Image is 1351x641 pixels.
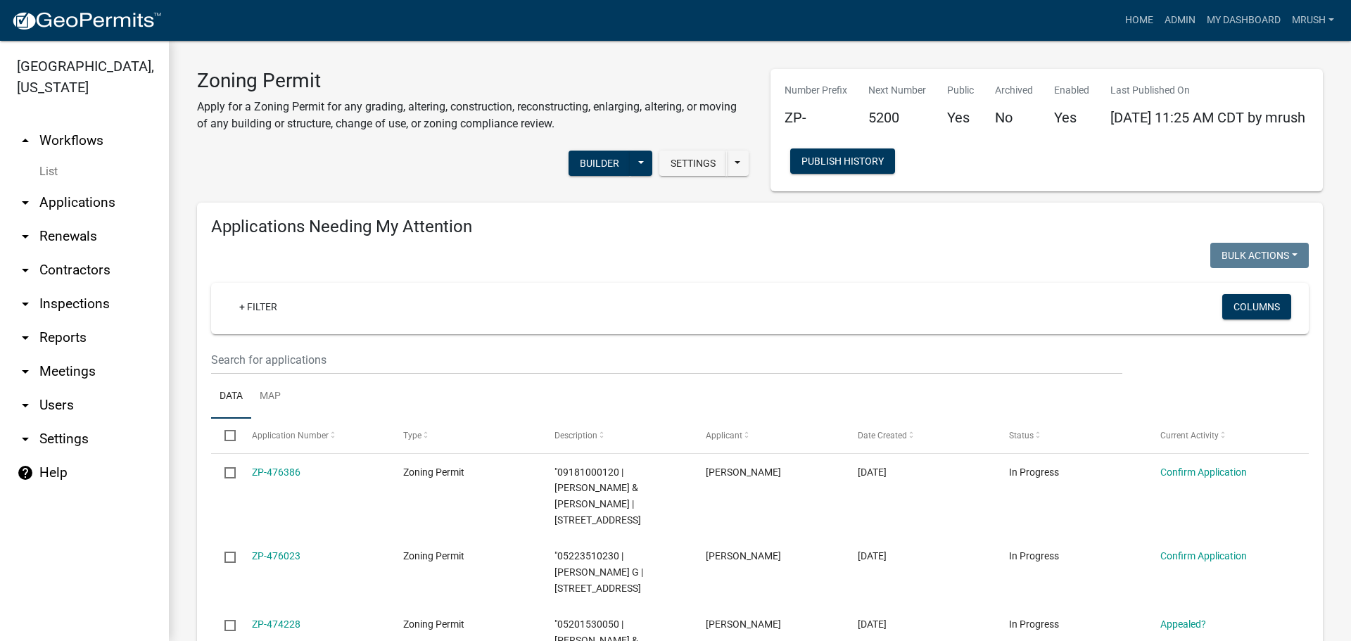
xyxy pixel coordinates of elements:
[947,109,974,126] h5: Yes
[706,550,781,561] span: Toshio Holmes
[996,419,1147,452] datatable-header-cell: Status
[252,467,300,478] a: ZP-476386
[211,374,251,419] a: Data
[403,618,464,630] span: Zoning Permit
[17,363,34,380] i: arrow_drop_down
[706,618,781,630] span: Stephen Vize
[211,419,238,452] datatable-header-cell: Select
[17,228,34,245] i: arrow_drop_down
[1286,7,1340,34] a: MRush
[1160,618,1206,630] a: Appealed?
[947,83,974,98] p: Public
[844,419,995,452] datatable-header-cell: Date Created
[251,374,289,419] a: Map
[1160,550,1247,561] a: Confirm Application
[1009,431,1034,440] span: Status
[1110,83,1305,98] p: Last Published On
[1210,243,1309,268] button: Bulk Actions
[252,550,300,561] a: ZP-476023
[569,151,630,176] button: Builder
[858,618,887,630] span: 09/05/2025
[1110,109,1305,126] span: [DATE] 11:25 AM CDT by mrush
[197,99,749,132] p: Apply for a Zoning Permit for any grading, altering, construction, reconstructing, enlarging, alt...
[17,132,34,149] i: arrow_drop_up
[858,550,887,561] span: 09/09/2025
[554,431,597,440] span: Description
[1054,109,1089,126] h5: Yes
[1222,294,1291,319] button: Columns
[554,550,643,594] span: "05223510230 | BUTLER JUDITH G | 4194 S SHORE DR
[403,550,464,561] span: Zoning Permit
[238,419,389,452] datatable-header-cell: Application Number
[1120,7,1159,34] a: Home
[252,431,329,440] span: Application Number
[252,618,300,630] a: ZP-474228
[228,294,288,319] a: + Filter
[554,467,641,526] span: "09181000120 | SCHUTTER THOMAS J & MICHELLE M | 1055 200TH ST
[995,109,1033,126] h5: No
[17,194,34,211] i: arrow_drop_down
[1009,467,1059,478] span: In Progress
[785,83,847,98] p: Number Prefix
[1009,550,1059,561] span: In Progress
[17,296,34,312] i: arrow_drop_down
[706,431,742,440] span: Applicant
[390,419,541,452] datatable-header-cell: Type
[1009,618,1059,630] span: In Progress
[541,419,692,452] datatable-header-cell: Description
[1201,7,1286,34] a: My Dashboard
[858,467,887,478] span: 09/10/2025
[197,69,749,93] h3: Zoning Permit
[858,431,907,440] span: Date Created
[17,431,34,448] i: arrow_drop_down
[790,157,895,168] wm-modal-confirm: Workflow Publish History
[706,467,781,478] span: Ryanne Prochnow
[692,419,844,452] datatable-header-cell: Applicant
[211,217,1309,237] h4: Applications Needing My Attention
[659,151,727,176] button: Settings
[17,397,34,414] i: arrow_drop_down
[1147,419,1298,452] datatable-header-cell: Current Activity
[785,109,847,126] h5: ZP-
[17,329,34,346] i: arrow_drop_down
[1160,431,1219,440] span: Current Activity
[17,262,34,279] i: arrow_drop_down
[790,148,895,174] button: Publish History
[17,464,34,481] i: help
[1159,7,1201,34] a: Admin
[403,467,464,478] span: Zoning Permit
[868,109,926,126] h5: 5200
[995,83,1033,98] p: Archived
[868,83,926,98] p: Next Number
[1160,467,1247,478] a: Confirm Application
[1054,83,1089,98] p: Enabled
[211,345,1122,374] input: Search for applications
[403,431,421,440] span: Type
